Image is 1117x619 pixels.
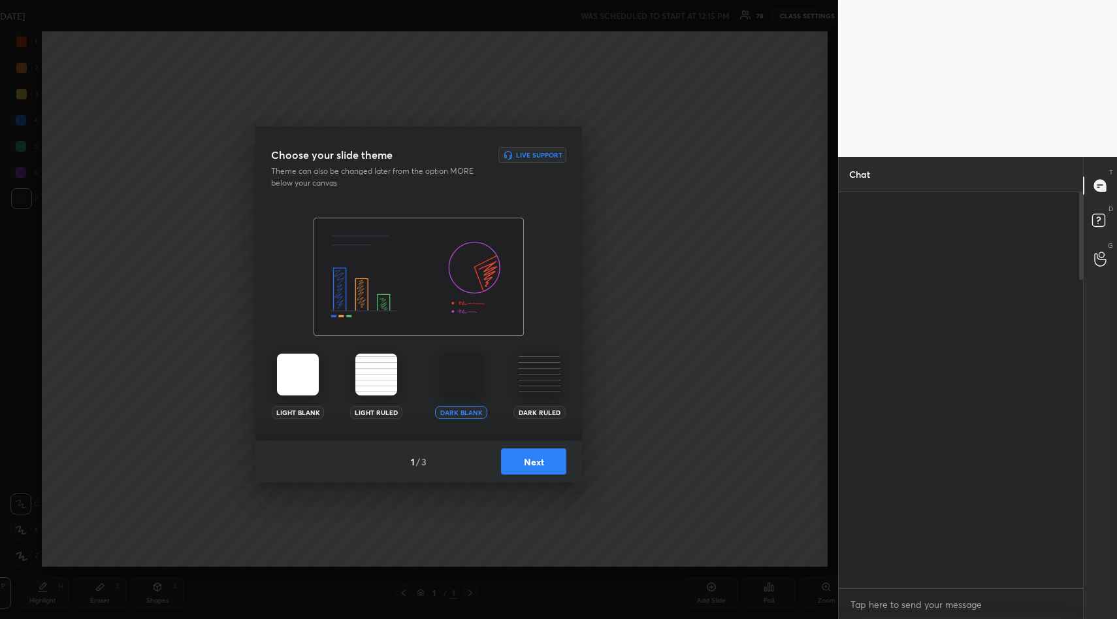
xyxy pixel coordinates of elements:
[355,354,397,395] img: lightRuledTheme.002cd57a.svg
[513,406,566,419] div: Dark Ruled
[271,165,483,189] p: Theme can also be changed later from the option MORE below your canvas
[1108,241,1113,250] p: G
[421,455,427,469] h4: 3
[1109,204,1113,214] p: D
[277,354,319,395] img: lightTheme.5bb83c5b.svg
[839,192,1084,619] div: grid
[271,147,393,163] h3: Choose your slide theme
[1109,167,1113,177] p: T
[516,152,562,158] h6: Live Support
[519,354,560,395] img: darkRuledTheme.359fb5fd.svg
[350,406,402,419] div: Light Ruled
[272,406,324,419] div: Light Blank
[416,455,420,469] h4: /
[314,218,524,337] img: darkThemeBanner.f801bae7.svg
[440,354,482,395] img: darkTheme.aa1caeba.svg
[435,406,487,419] div: Dark Blank
[501,448,566,475] button: Next
[839,157,881,192] p: Chat
[411,455,415,469] h4: 1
